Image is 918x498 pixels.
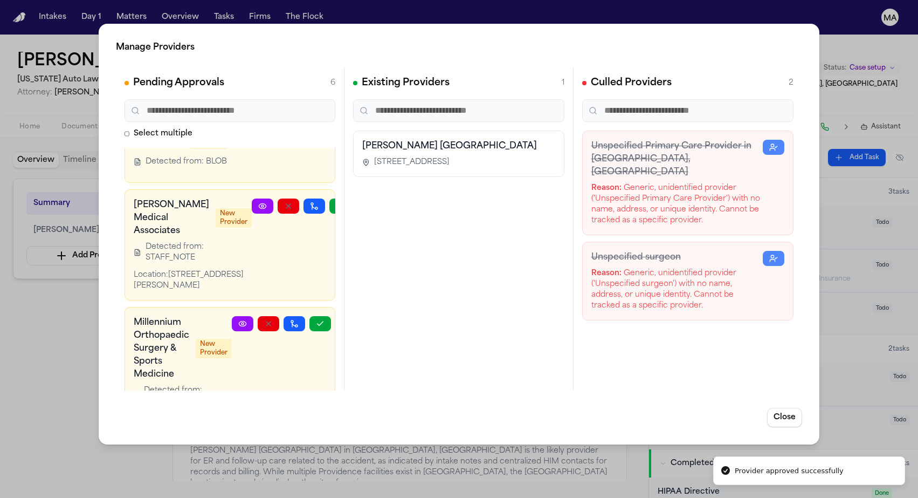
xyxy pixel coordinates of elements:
div: Generic, unidentified provider ('Unspecified surgeon') with no name, address, or unique identity.... [591,268,763,311]
span: New Provider [196,339,232,358]
button: Reject [278,199,299,214]
span: Detected from: BLOB [146,156,227,167]
h3: Millennium Orthopaedic Surgery & Sports Medicine [134,316,189,381]
h3: Unspecified Primary Care Provider in [GEOGRAPHIC_DATA], [GEOGRAPHIC_DATA] [591,140,763,179]
span: Select multiple [134,128,192,139]
h2: Existing Providers [362,76,450,91]
a: View Provider [252,199,273,214]
div: Generic, unidentified provider ('Unspecified Primary Care Provider') with no name, address, or un... [591,183,763,226]
h3: Unnamed Provider [134,126,184,152]
span: Detected from: STAFF_NOTE [146,242,252,263]
button: Restore Provider [763,140,784,155]
a: View Provider [232,316,253,331]
h3: [PERSON_NAME] Medical Associates [134,199,209,237]
span: 1 [562,78,564,88]
button: Close [767,408,802,427]
input: Select multiple [125,131,129,136]
h2: Pending Approvals [133,76,224,91]
span: New Provider [191,129,227,149]
h3: Unspecified surgeon [591,251,763,264]
span: New Provider [216,208,252,228]
button: Reject [258,316,279,331]
button: Approve [329,199,351,214]
strong: Reason: [591,184,622,192]
div: Location: [STREET_ADDRESS][PERSON_NAME] [134,270,252,291]
span: [STREET_ADDRESS] [374,157,450,168]
span: Detected from: STAFF_NOTE [144,385,232,407]
strong: Reason: [591,269,622,277]
button: Merge [284,316,305,331]
button: Merge [303,199,325,214]
button: Restore Provider [763,251,784,266]
h2: Manage Providers [116,41,802,54]
span: 2 [789,78,793,88]
h3: [PERSON_NAME] [GEOGRAPHIC_DATA] [362,140,555,153]
h2: Culled Providers [591,76,672,91]
span: 6 [330,78,335,88]
button: Approve [309,316,331,331]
